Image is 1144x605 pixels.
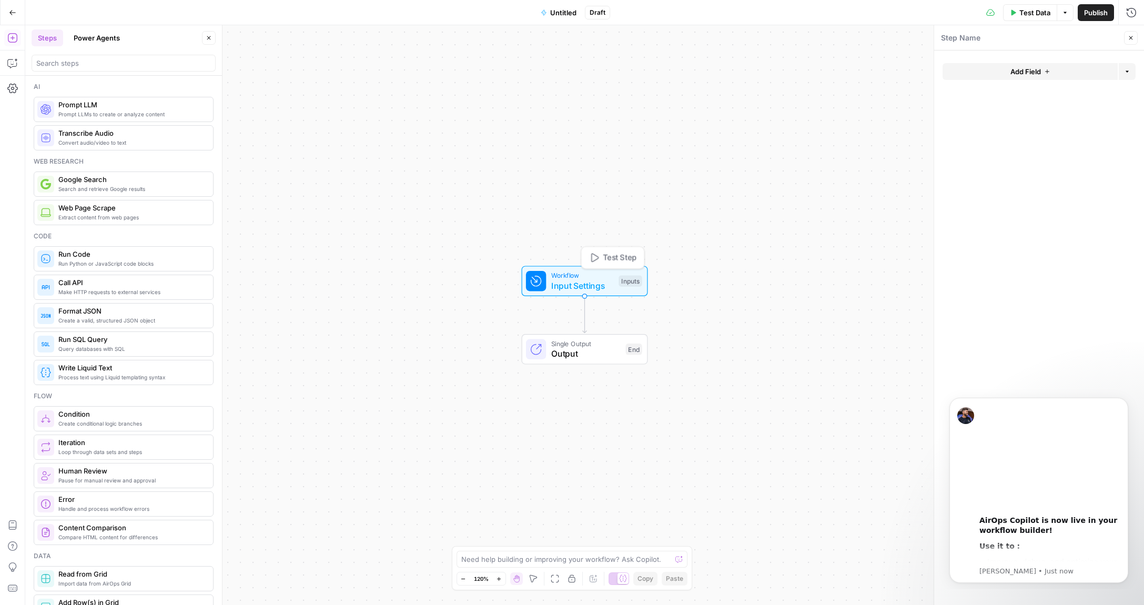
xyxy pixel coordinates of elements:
[551,279,614,292] span: Input Settings
[626,344,642,355] div: End
[58,522,205,533] span: Content Comparison
[58,466,205,476] span: Human Review
[58,373,205,381] span: Process text using Liquid templating syntax
[58,306,205,316] span: Format JSON
[58,316,205,325] span: Create a valid, structured JSON object
[36,58,211,68] input: Search steps
[34,231,214,241] div: Code
[58,494,205,505] span: Error
[58,277,205,288] span: Call API
[590,8,605,17] span: Draft
[934,388,1144,589] iframe: Intercom notifications message
[637,574,653,583] span: Copy
[58,476,205,485] span: Pause for manual review and approval
[58,203,205,213] span: Web Page Scrape
[58,345,205,353] span: Query databases with SQL
[633,572,657,586] button: Copy
[58,174,205,185] span: Google Search
[58,99,205,110] span: Prompt LLM
[67,29,126,46] button: Power Agents
[550,7,576,18] span: Untitled
[58,334,205,345] span: Run SQL Query
[58,138,205,147] span: Convert audio/video to text
[474,574,489,583] span: 120%
[58,185,205,193] span: Search and retrieve Google results
[58,533,205,541] span: Compare HTML content for differences
[619,275,642,287] div: Inputs
[1003,4,1057,21] button: Test Data
[1019,7,1050,18] span: Test Data
[487,266,683,296] div: WorkflowInput SettingsInputsTest Step
[551,338,621,348] span: Single Output
[1078,4,1114,21] button: Publish
[58,409,205,419] span: Condition
[58,128,205,138] span: Transcribe Audio
[1084,7,1108,18] span: Publish
[34,391,214,401] div: Flow
[58,419,205,428] span: Create conditional logic branches
[58,579,205,588] span: Import data from AirOps Grid
[34,82,214,92] div: Ai
[58,569,205,579] span: Read from Grid
[666,574,683,583] span: Paste
[58,448,205,456] span: Loop through data sets and steps
[603,252,636,264] span: Test Step
[551,347,621,360] span: Output
[662,572,687,586] button: Paste
[58,110,205,118] span: Prompt LLMs to create or analyze content
[58,362,205,373] span: Write Liquid Text
[534,4,583,21] button: Untitled
[34,551,214,561] div: Data
[41,527,51,538] img: vrinnnclop0vshvmafd7ip1g7ohf
[34,157,214,166] div: Web research
[58,288,205,296] span: Make HTTP requests to external services
[58,259,205,268] span: Run Python or JavaScript code blocks
[32,29,63,46] button: Steps
[1010,66,1041,77] span: Add Field
[58,249,205,259] span: Run Code
[58,505,205,513] span: Handle and process workflow errors
[583,296,586,333] g: Edge from start to end
[58,213,205,221] span: Extract content from web pages
[551,270,614,280] span: Workflow
[58,437,205,448] span: Iteration
[584,249,641,266] button: Test Step
[487,334,683,365] div: Single OutputOutputEnd
[943,63,1118,80] button: Add Field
